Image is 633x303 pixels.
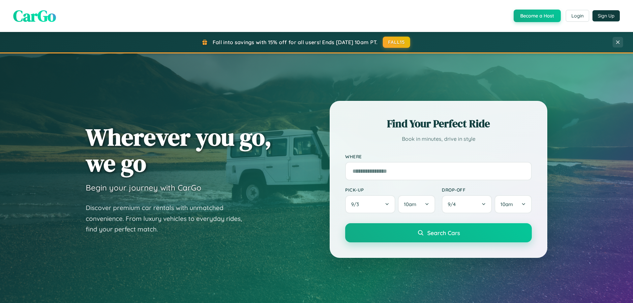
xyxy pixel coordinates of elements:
[13,5,56,27] span: CarGo
[345,223,532,242] button: Search Cars
[86,124,272,176] h1: Wherever you go, we go
[398,195,435,213] button: 10am
[86,183,201,193] h3: Begin your journey with CarGo
[213,39,378,45] span: Fall into savings with 15% off for all users! Ends [DATE] 10am PT.
[427,229,460,236] span: Search Cars
[566,10,589,22] button: Login
[345,134,532,144] p: Book in minutes, drive in style
[383,37,410,48] button: FALL15
[514,10,561,22] button: Become a Host
[345,154,532,159] label: Where
[404,201,416,207] span: 10am
[592,10,620,21] button: Sign Up
[345,195,395,213] button: 9/3
[351,201,362,207] span: 9 / 3
[448,201,459,207] span: 9 / 4
[86,202,251,235] p: Discover premium car rentals with unmatched convenience. From luxury vehicles to everyday rides, ...
[442,187,532,193] label: Drop-off
[442,195,492,213] button: 9/4
[500,201,513,207] span: 10am
[345,116,532,131] h2: Find Your Perfect Ride
[495,195,532,213] button: 10am
[345,187,435,193] label: Pick-up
